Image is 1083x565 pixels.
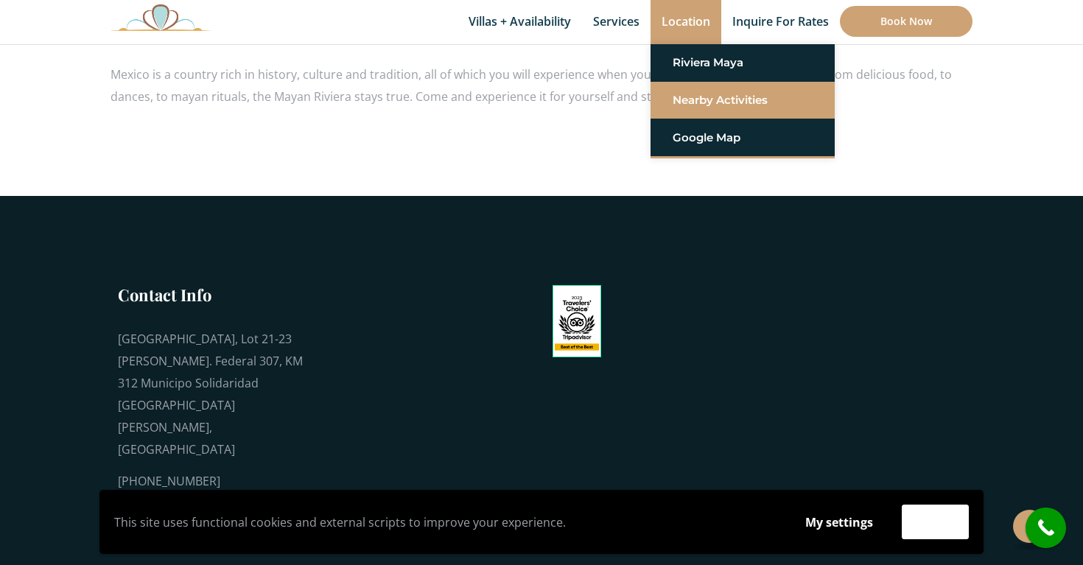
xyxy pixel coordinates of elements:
a: Book Now [840,6,972,37]
a: Nearby Activities [673,87,813,113]
button: Accept [902,505,969,539]
img: Tripadvisor [553,285,601,357]
a: Google Map [673,124,813,151]
img: Awesome Logo [111,4,211,31]
div: [GEOGRAPHIC_DATA], Lot 21-23 [PERSON_NAME]. Federal 307, KM 312 Municipo Solidaridad [GEOGRAPHIC_... [118,328,309,460]
h3: Contact Info [118,284,309,306]
a: Riviera Maya [673,49,813,76]
button: My settings [791,505,887,539]
p: Mexico is a country rich in history, culture and tradition, all of which you will experience when... [111,63,972,108]
a: call [1026,508,1066,548]
p: This site uses functional cookies and external scripts to improve your experience. [114,511,777,533]
div: [PHONE_NUMBER] [118,470,309,492]
i: call [1029,511,1062,544]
